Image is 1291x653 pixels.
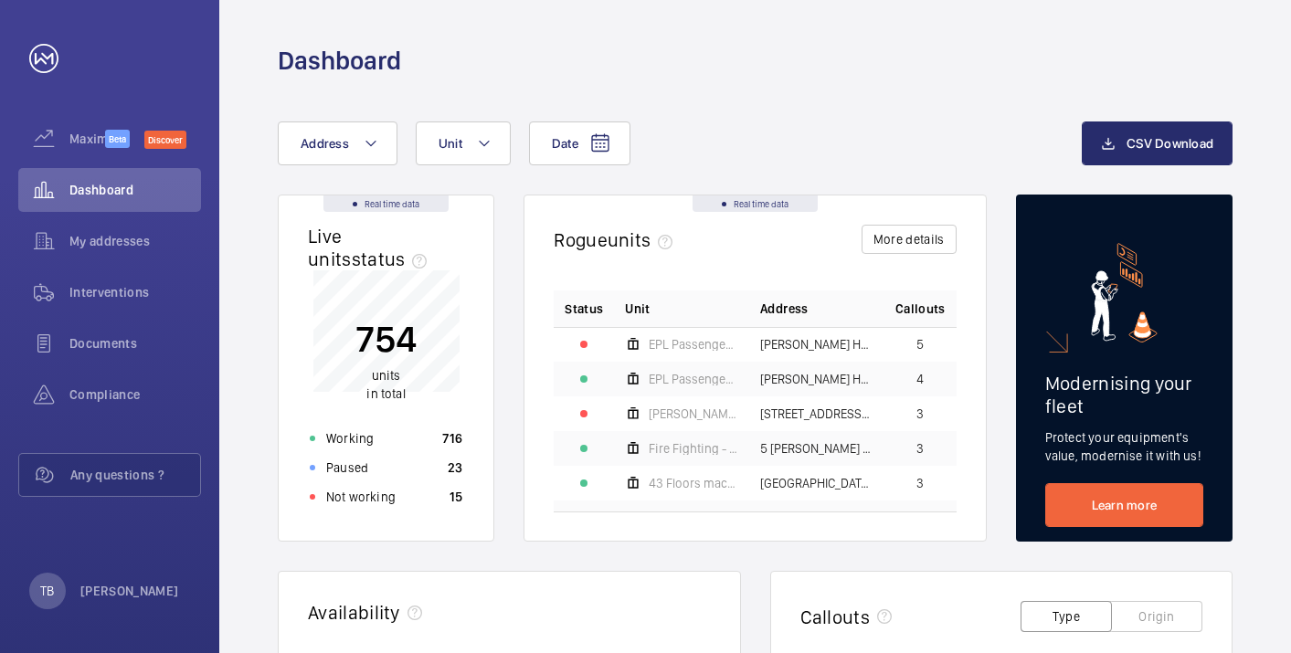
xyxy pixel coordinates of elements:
span: Beta [105,130,130,148]
button: Address [278,121,397,165]
h2: Availability [308,601,400,624]
button: More details [862,225,957,254]
p: Paused [326,458,368,477]
span: [GEOGRAPHIC_DATA] - [GEOGRAPHIC_DATA] [760,477,873,490]
span: 3 [916,477,924,490]
button: CSV Download [1082,121,1233,165]
h2: Modernising your fleet [1045,372,1203,417]
div: Real time data [693,195,818,212]
img: marketing-card.svg [1091,243,1158,342]
p: 716 [442,429,462,448]
span: Interventions [69,283,201,301]
span: Maximize [69,130,105,148]
span: Any questions ? [70,466,200,484]
span: units [608,228,681,251]
span: [PERSON_NAME] House - [PERSON_NAME][GEOGRAPHIC_DATA] [760,373,873,385]
p: 15 [450,488,463,506]
span: My addresses [69,232,201,250]
span: [PERSON_NAME] House - High Risk Building - [PERSON_NAME][GEOGRAPHIC_DATA] [760,338,873,351]
span: 5 [916,338,924,351]
p: TB [40,582,54,600]
button: Date [529,121,630,165]
h2: Live units [308,225,434,270]
p: Not working [326,488,396,506]
h2: Rogue [554,228,680,251]
span: 3 [916,442,924,455]
p: Status [565,300,603,318]
span: Dashboard [69,181,201,199]
p: in total [355,366,417,403]
span: Discover [144,131,186,149]
p: Protect your equipment's value, modernise it with us! [1045,428,1203,465]
span: Date [552,136,578,151]
span: Unit [439,136,462,151]
p: Working [326,429,374,448]
button: Unit [416,121,511,165]
span: Fire Fighting - EPL Passenger Lift [649,442,738,455]
p: [PERSON_NAME] [80,582,179,600]
span: CSV Download [1127,136,1213,151]
span: Address [760,300,808,318]
a: Learn more [1045,483,1203,527]
span: [STREET_ADDRESS][PERSON_NAME] - [PERSON_NAME][GEOGRAPHIC_DATA] [760,407,873,420]
p: 754 [355,316,417,362]
button: Type [1021,601,1112,632]
span: status [352,248,435,270]
span: Callouts [895,300,946,318]
span: Documents [69,334,201,353]
span: [PERSON_NAME] Platform Lift [649,407,738,420]
span: Compliance [69,385,201,404]
span: EPL Passenger Lift No 2 [649,373,738,385]
span: 3 [916,407,924,420]
span: Unit [625,300,650,318]
span: EPL Passenger Lift No 1 [649,338,738,351]
span: 4 [916,373,924,385]
span: 43 Floors machine room less middle lift [649,477,738,490]
button: Origin [1111,601,1202,632]
span: 5 [PERSON_NAME] House - High Risk Building - [GEOGRAPHIC_DATA][PERSON_NAME] [760,442,873,455]
h1: Dashboard [278,44,401,78]
span: Address [301,136,349,151]
span: units [372,368,401,383]
h2: Callouts [800,606,871,628]
div: Real time data [323,195,449,212]
p: 23 [448,458,463,477]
